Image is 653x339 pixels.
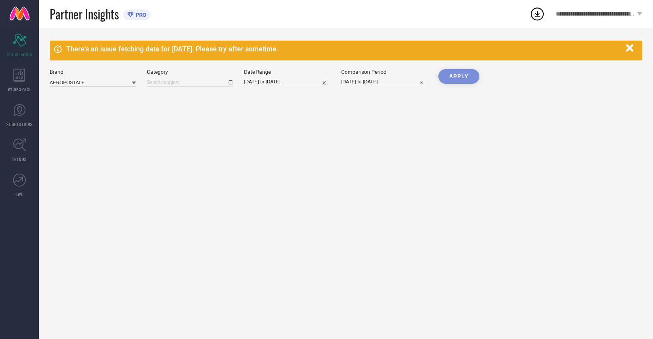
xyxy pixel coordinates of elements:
span: PRO [133,12,146,18]
span: FWD [16,191,24,197]
input: Select date range [244,77,330,86]
span: SCORECARDS [7,51,32,57]
div: Open download list [529,6,545,22]
input: Select comparison period [341,77,428,86]
span: WORKSPACE [8,86,32,92]
div: There's an issue fetching data for [DATE]. Please try after sometime. [66,45,621,53]
div: Brand [50,69,136,75]
span: Partner Insights [50,5,119,23]
div: Comparison Period [341,69,428,75]
div: Category [147,69,233,75]
div: Date Range [244,69,330,75]
span: TRENDS [12,156,27,162]
span: SUGGESTIONS [6,121,33,127]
